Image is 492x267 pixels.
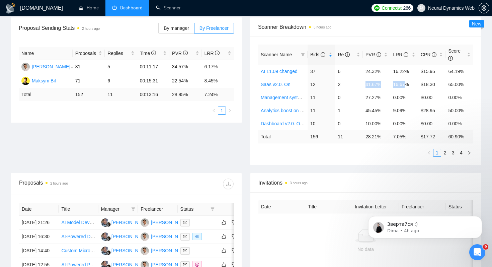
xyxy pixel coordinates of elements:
[335,104,363,117] td: 1
[308,78,335,91] td: 12
[59,230,98,244] td: AI-Powered Digital Menu Platform Development
[202,88,234,101] td: 7.24 %
[101,205,129,213] span: Manager
[433,149,441,157] li: 1
[141,262,189,267] a: MK[PERSON_NAME]
[314,25,331,29] time: 3 hours ago
[169,88,201,101] td: 28.95 %
[73,74,105,88] td: 71
[363,91,391,104] td: 27.27%
[335,65,363,78] td: 6
[130,204,137,214] span: filter
[220,218,228,226] button: like
[138,203,177,216] th: Freelancer
[212,109,216,113] span: left
[112,5,117,10] span: dashboard
[432,52,436,57] span: info-circle
[261,95,323,100] a: Management system v2.0. On
[365,52,381,57] span: PVR
[222,248,226,253] span: like
[32,63,70,70] div: [PERSON_NAME]
[151,233,189,240] div: [PERSON_NAME]
[427,151,431,155] span: left
[172,51,188,56] span: PVR
[445,130,473,143] td: 60.90 %
[19,216,59,230] td: [DATE] 21:26
[228,109,232,113] span: right
[445,78,473,91] td: 65.00%
[141,219,189,225] a: MK[PERSON_NAME]
[226,107,234,115] button: right
[300,50,306,60] span: filter
[390,104,418,117] td: 9.09%
[106,222,111,227] img: gigradar-bm.png
[101,262,150,267] a: AS[PERSON_NAME]
[261,121,316,126] a: Dashboard v2.0. On 02.10
[310,52,325,57] span: Bids
[222,234,226,239] span: like
[199,25,229,31] span: By Freelancer
[390,117,418,130] td: 0.00%
[141,218,149,227] img: MK
[261,82,291,87] a: Saas v2.0. On
[223,181,233,187] span: download
[21,78,56,83] a: MBMaksym Bil
[101,233,150,239] a: AS[PERSON_NAME]
[445,117,473,130] td: 0.00%
[425,149,433,157] li: Previous Page
[222,220,226,225] span: like
[261,69,298,74] a: AI 11.09 changed
[61,248,194,253] a: Custom Microsoft Planner Apps & Reporting Tools Development
[321,52,325,57] span: info-circle
[73,60,105,74] td: 81
[140,51,156,56] span: Time
[141,232,149,241] img: MK
[137,88,169,101] td: 00:13:16
[50,182,68,185] time: 2 hours ago
[101,219,150,225] a: AS[PERSON_NAME]
[335,117,363,130] td: 0
[226,107,234,115] li: Next Page
[335,130,363,143] td: 11
[131,207,135,211] span: filter
[258,179,473,187] span: Invitations
[230,247,238,255] button: dislike
[218,107,226,115] li: 1
[305,200,352,213] th: Title
[363,78,391,91] td: 41.67%
[19,179,127,189] div: Proposals
[390,65,418,78] td: 16.22%
[180,205,208,213] span: Status
[345,52,350,57] span: info-circle
[101,248,150,253] a: AS[PERSON_NAME]
[382,4,402,12] span: Connects:
[418,117,446,130] td: $0.00
[61,220,147,225] a: AI Model Development for Stock Analysis
[261,108,312,113] a: Analytics boost on 25.07
[21,64,70,69] a: MK[PERSON_NAME]
[137,74,169,88] td: 00:15:31
[232,248,236,253] span: dislike
[218,107,226,114] a: 1
[98,203,138,216] th: Manager
[19,88,73,101] td: Total
[418,65,446,78] td: $15.95
[390,78,418,91] td: 16.67%
[19,230,59,244] td: [DATE] 16:30
[141,233,189,239] a: MK[PERSON_NAME]
[258,200,305,213] th: Date
[363,104,391,117] td: 45.45%
[73,47,105,60] th: Proposals
[195,235,199,239] span: eye
[418,104,446,117] td: $28.95
[458,149,465,156] a: 4
[61,234,161,239] a: AI-Powered Digital Menu Platform Development
[230,218,238,226] button: dislike
[308,130,335,143] td: 156
[164,25,189,31] span: By manager
[107,50,129,57] span: Replies
[433,149,441,156] a: 1
[21,77,30,85] img: MB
